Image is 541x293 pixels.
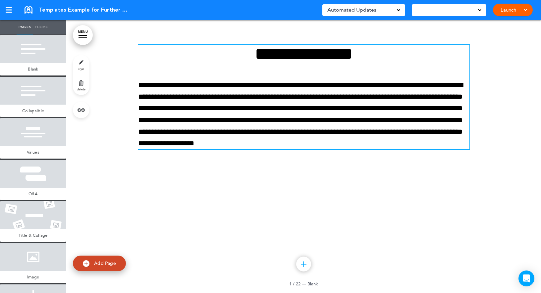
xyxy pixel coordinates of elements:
a: style [73,55,89,75]
a: MENU [73,25,93,45]
a: Add Page [73,256,126,271]
div: Open Intercom Messenger [518,270,534,286]
a: delete [73,75,89,95]
span: Q&A [28,191,38,197]
a: Theme [33,20,50,34]
span: Blank [28,66,38,72]
span: Templates Example for Further Group [39,6,129,14]
span: style [78,67,84,71]
span: Collapsible [22,108,44,114]
span: Add Page [94,260,116,266]
a: Pages [17,20,33,34]
span: delete [77,87,85,91]
img: add.svg [83,260,89,267]
span: Automated Updates [327,5,376,15]
span: 1 / 22 [289,281,300,286]
span: Title & Collage [19,232,48,238]
span: Values [27,149,39,155]
span: Blank [307,281,318,286]
a: Launch [498,4,519,16]
span: Image [27,274,39,280]
span: — [302,281,306,286]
